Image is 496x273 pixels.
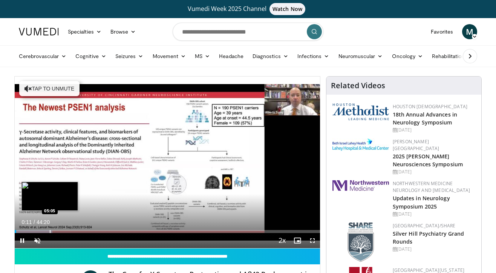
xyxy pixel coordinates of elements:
img: 2a462fb6-9365-492a-ac79-3166a6f924d8.png.150x105_q85_autocrop_double_scale_upscale_version-0.2.jpg [332,180,389,191]
h4: Related Videos [331,81,385,90]
a: Headache [214,49,248,64]
img: VuMedi Logo [19,28,59,35]
a: Silver Hill Psychiatry Grand Rounds [393,230,464,245]
button: Fullscreen [305,233,320,248]
video-js: Video Player [15,77,320,248]
img: image.jpeg [21,182,78,211]
a: MS [190,49,214,64]
a: Specialties [63,24,106,39]
input: Search topics, interventions [173,23,323,41]
a: Oncology [387,49,428,64]
a: Diagnostics [248,49,293,64]
a: 18th Annual Advances in Neurology Symposium [393,111,457,126]
span: Watch Now [269,3,305,15]
img: 5e4488cc-e109-4a4e-9fd9-73bb9237ee91.png.150x105_q85_autocrop_double_scale_upscale_version-0.2.png [332,103,389,120]
button: Unmute [30,233,45,248]
a: 2025 [PERSON_NAME] Neurosciences Symposium [393,153,463,168]
span: Vumedi Week 2025 Channel [188,5,308,13]
button: Playback Rate [275,233,290,248]
button: Pause [15,233,30,248]
a: Neuromuscular [334,49,387,64]
div: [DATE] [393,169,475,175]
span: 44:20 [37,219,50,225]
a: Infections [293,49,334,64]
div: [DATE] [393,246,475,253]
a: Movement [148,49,191,64]
div: [DATE] [393,211,475,218]
a: Cognitive [71,49,111,64]
button: Enable picture-in-picture mode [290,233,305,248]
a: Vumedi Week 2025 ChannelWatch Now [20,3,476,15]
img: e7977282-282c-4444-820d-7cc2733560fd.jpg.150x105_q85_autocrop_double_scale_upscale_version-0.2.jpg [332,138,389,151]
span: / [34,219,35,225]
span: 0:11 [21,219,32,225]
a: Updates in Neurology Symposium 2025 [393,195,450,210]
a: Houston [DEMOGRAPHIC_DATA] [393,103,467,110]
a: Northwestern Medicine Neurology and [MEDICAL_DATA] [393,180,470,193]
a: Rehabilitation [427,49,469,64]
a: Cerebrovascular [14,49,71,64]
img: f8aaeb6d-318f-4fcf-bd1d-54ce21f29e87.png.150x105_q85_autocrop_double_scale_upscale_version-0.2.png [348,222,374,262]
a: Browse [106,24,141,39]
a: M [462,24,477,39]
a: Favorites [426,24,458,39]
div: [DATE] [393,127,475,133]
button: Tap to unmute [19,81,80,96]
a: [GEOGRAPHIC_DATA]/SHARE [393,222,456,229]
a: Seizures [111,49,148,64]
div: Progress Bar [15,230,320,233]
a: [PERSON_NAME][GEOGRAPHIC_DATA] [393,138,439,152]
